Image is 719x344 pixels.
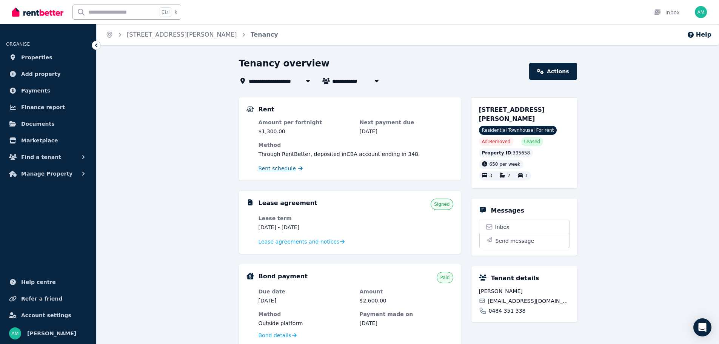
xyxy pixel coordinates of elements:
span: Find a tenant [21,153,61,162]
span: 2 [507,173,510,179]
span: Ad: Removed [482,139,511,145]
span: 0484 351 338 [489,307,526,315]
img: Rental Payments [246,106,254,112]
span: Leased [524,139,540,145]
img: Ali Mohammadi [9,327,21,339]
img: Bond Details [246,273,254,279]
span: Paid [440,275,450,281]
h1: Tenancy overview [239,57,330,69]
div: : 395658 [479,148,533,157]
dt: Payment made on [360,310,453,318]
span: [PERSON_NAME] [479,287,570,295]
h5: Lease agreement [259,199,317,208]
a: Actions [529,63,577,80]
span: k [174,9,177,15]
span: Rent schedule [259,165,296,172]
h5: Messages [491,206,524,215]
dt: Amount per fortnight [259,119,352,126]
span: 1 [525,173,528,179]
span: Lease agreements and notices [259,238,340,245]
a: Help centre [6,275,90,290]
span: Documents [21,119,55,128]
a: Inbox [479,220,569,234]
span: Marketplace [21,136,58,145]
span: ORGANISE [6,42,30,47]
span: Signed [434,201,450,207]
dt: Lease term [259,214,352,222]
nav: Breadcrumb [97,24,287,45]
a: Properties [6,50,90,65]
dt: Method [259,310,352,318]
dd: $2,600.00 [360,297,453,304]
span: Finance report [21,103,65,112]
a: Account settings [6,308,90,323]
button: Find a tenant [6,150,90,165]
dt: Method [259,141,453,149]
button: Manage Property [6,166,90,181]
span: Payments [21,86,50,95]
img: RentBetter [12,6,63,18]
span: Ctrl [160,7,171,17]
dt: Next payment due [360,119,453,126]
dd: $1,300.00 [259,128,352,135]
span: Property ID [482,150,511,156]
a: Add property [6,66,90,82]
span: Properties [21,53,52,62]
a: Refer a friend [6,291,90,306]
a: Payments [6,83,90,98]
span: Inbox [495,223,510,231]
dd: [DATE] [259,297,352,304]
h5: Bond payment [259,272,308,281]
span: [EMAIL_ADDRESS][DOMAIN_NAME] [488,297,569,305]
div: Inbox [653,9,680,16]
span: Account settings [21,311,71,320]
dd: Outside platform [259,319,352,327]
h5: Tenant details [491,274,539,283]
a: Finance report [6,100,90,115]
span: Residential Townhouse | For rent [479,126,557,135]
a: Marketplace [6,133,90,148]
a: [STREET_ADDRESS][PERSON_NAME] [127,31,237,38]
a: Documents [6,116,90,131]
a: Bond details [259,332,297,339]
span: Refer a friend [21,294,62,303]
dd: [DATE] [360,319,453,327]
dd: [DATE] [360,128,453,135]
span: 650 per week [490,162,520,167]
dd: [DATE] - [DATE] [259,224,352,231]
a: Rent schedule [259,165,303,172]
span: 3 [490,173,493,179]
span: Manage Property [21,169,72,178]
button: Send message [479,234,569,248]
a: Lease agreements and notices [259,238,345,245]
a: Tenancy [251,31,278,38]
dt: Amount [360,288,453,295]
span: Help centre [21,278,56,287]
span: [PERSON_NAME] [27,329,76,338]
span: Send message [496,237,534,245]
div: Open Intercom Messenger [693,318,711,336]
dt: Due date [259,288,352,295]
span: [STREET_ADDRESS][PERSON_NAME] [479,106,545,122]
span: Add property [21,69,61,79]
span: Bond details [259,332,291,339]
button: Help [687,30,711,39]
h5: Rent [259,105,274,114]
img: Ali Mohammadi [695,6,707,18]
span: Through RentBetter , deposited in CBA account ending in 348 . [259,151,420,157]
